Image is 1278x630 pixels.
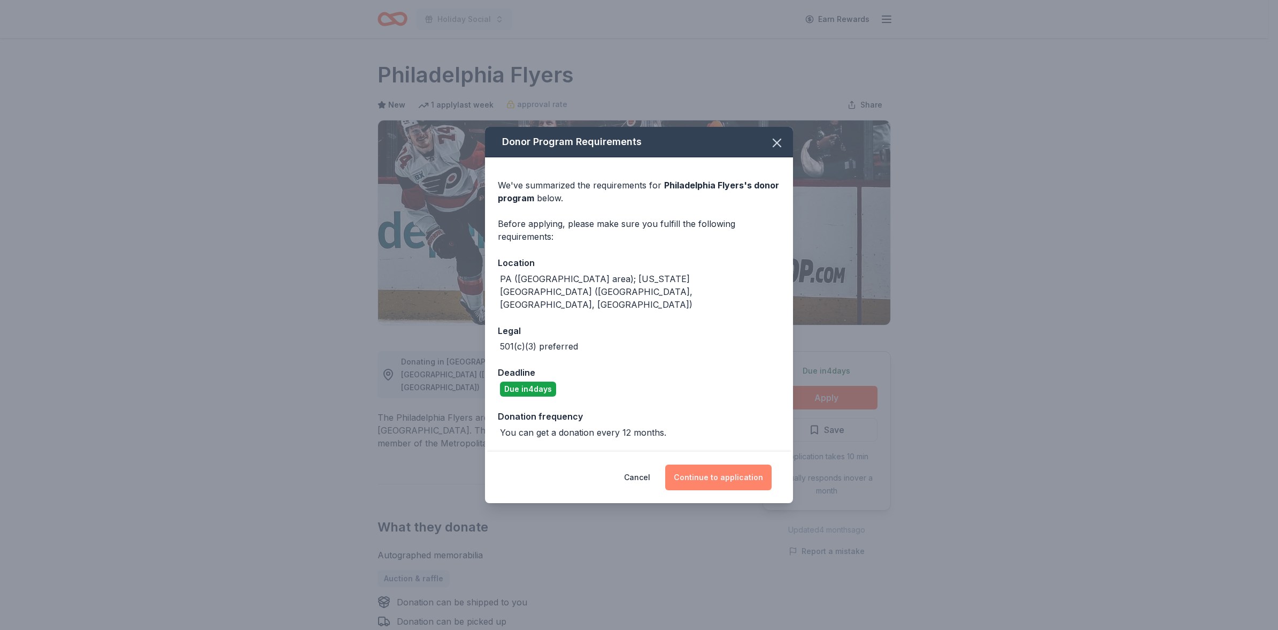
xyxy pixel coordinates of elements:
div: Deadline [498,366,780,379]
div: Before applying, please make sure you fulfill the following requirements: [498,217,780,243]
div: PA ([GEOGRAPHIC_DATA] area); [US_STATE][GEOGRAPHIC_DATA] ([GEOGRAPHIC_DATA], [GEOGRAPHIC_DATA], [... [500,272,780,311]
div: 501(c)(3) preferred [500,340,578,353]
div: Due in 4 days [500,382,556,397]
button: Cancel [624,465,650,490]
button: Continue to application [665,465,772,490]
div: Location [498,256,780,270]
div: You can get a donation every 12 months. [500,426,666,439]
div: Donor Program Requirements [485,127,793,157]
div: Legal [498,324,780,338]
div: Donation frequency [498,409,780,423]
div: We've summarized the requirements for below. [498,179,780,204]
